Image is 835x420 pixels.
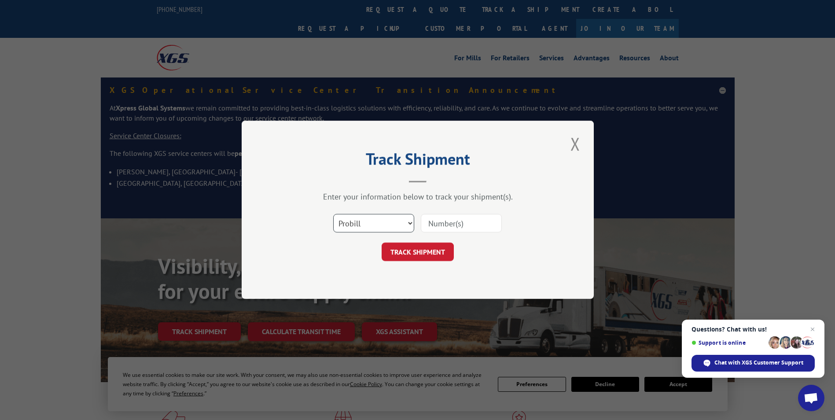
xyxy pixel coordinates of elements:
[692,326,815,333] span: Questions? Chat with us!
[714,359,803,367] span: Chat with XGS Customer Support
[382,243,454,262] button: TRACK SHIPMENT
[692,355,815,372] span: Chat with XGS Customer Support
[286,192,550,202] div: Enter your information below to track your shipment(s).
[568,132,583,156] button: Close modal
[421,214,502,233] input: Number(s)
[692,339,765,346] span: Support is online
[286,153,550,169] h2: Track Shipment
[798,385,824,411] a: Open chat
